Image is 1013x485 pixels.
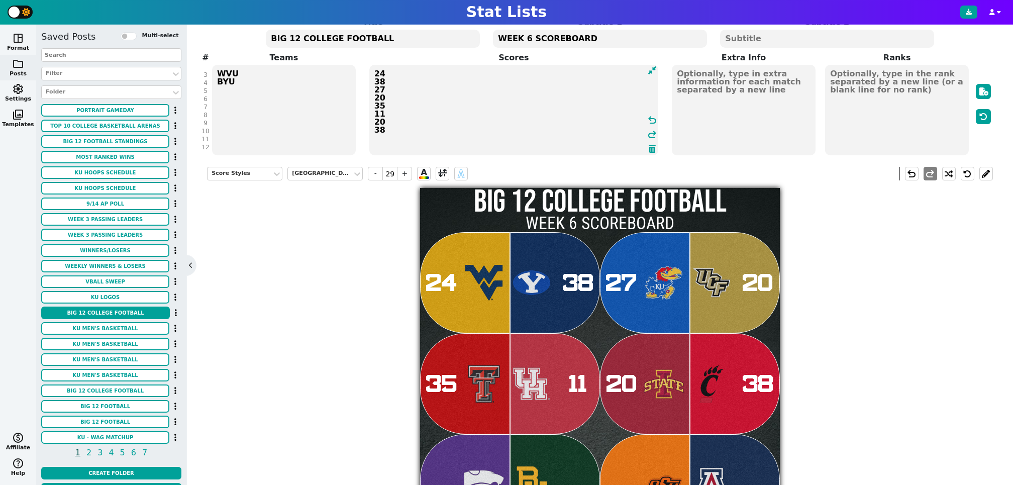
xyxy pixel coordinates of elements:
[202,52,209,64] label: #
[12,457,24,469] span: help
[141,446,149,459] span: 7
[41,244,169,257] button: WINNERS/LOSERS
[458,165,464,182] span: A
[606,268,637,298] span: 27
[212,65,356,155] textarea: WVU BYU KU UCF TTU HOU ISU CIN KSU BAY OKST ARIZ COLO TCU
[41,307,170,319] button: BIG 12 COLLEGE FOOTBALL
[41,338,169,350] button: KU MEN'S BASKETBALL
[41,431,169,444] button: KU - WAG Matchup
[212,169,268,178] div: Score Styles
[12,432,24,444] span: monetization_on
[12,32,24,44] span: space_dashboard
[360,52,667,64] label: Scores
[743,268,773,298] span: 20
[569,369,587,399] span: 11
[201,87,209,95] div: 5
[420,215,780,232] h2: WEEK 6 SCOREBOARD
[119,446,127,459] span: 5
[266,30,479,48] textarea: BIG 12 COLLEGE FOOTBALL
[41,135,169,148] button: BIG 12 FOOTBALL STANDINGS
[74,446,82,459] span: 1
[426,369,457,399] span: 35
[466,3,547,21] h1: Stat Lists
[41,151,169,163] button: MOST RANKED WINS
[142,32,178,40] label: Multi-select
[426,268,457,298] span: 24
[85,446,93,459] span: 2
[201,103,209,111] div: 7
[41,467,181,479] button: Create Folder
[41,322,169,335] button: KU MEN'S BASKETBALL
[201,95,209,103] div: 6
[201,143,209,151] div: 12
[397,167,412,180] span: +
[96,446,104,459] span: 3
[41,120,169,132] button: TOP 10 COLLEGE BASKETBALL ARENAS
[41,213,169,226] button: WEEK 3 PASSING LEADERS
[905,167,919,180] button: undo
[41,353,169,366] button: KU MEN'S BASKETBALL
[130,446,138,459] span: 6
[201,79,209,87] div: 4
[369,65,659,155] textarea: 24 38 27 20 35 11 20 38
[924,168,936,180] span: redo
[368,167,383,180] span: -
[606,369,637,399] span: 20
[201,119,209,127] div: 9
[12,83,24,95] span: settings
[41,416,169,428] button: BIG 12 FOOTBALL
[41,182,169,195] button: KU HOOPS SCHEDULE
[743,369,774,399] span: 38
[905,168,918,180] span: undo
[41,400,169,413] button: BIG 12 FOOTBALL
[821,52,974,64] label: Ranks
[12,58,24,70] span: folder
[201,135,209,143] div: 11
[41,275,169,288] button: VBALL SWEEP
[201,111,209,119] div: 8
[207,52,360,64] label: Teams
[646,114,658,126] span: undo
[41,369,169,381] button: KU MEN'S BASKETBALL
[201,71,209,79] div: 3
[292,169,348,178] div: [GEOGRAPHIC_DATA]
[107,446,115,459] span: 4
[667,52,821,64] label: Extra Info
[493,30,706,48] textarea: WEEK 6 SCOREBOARD
[420,186,780,219] h1: BIG 12 COLLEGE FOOTBALL
[41,291,169,304] button: KU LOGOS
[41,229,169,241] button: WEEK 3 PASSING LEADERS
[563,268,594,298] span: 38
[201,127,209,135] div: 10
[12,109,24,121] span: photo_library
[41,198,169,210] button: 9/14 AP POLL
[41,48,181,62] input: Search
[41,166,169,179] button: KU HOOPS SCHEDULE
[646,129,658,141] span: redo
[41,31,95,42] h5: Saved Posts
[924,167,937,180] button: redo
[41,260,169,272] button: WEEKLY WINNERS & LOSERS
[41,104,169,117] button: PORTRAIT GAMEDAY
[41,384,169,397] button: BIG 12 COLLEGE FOOTBALL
